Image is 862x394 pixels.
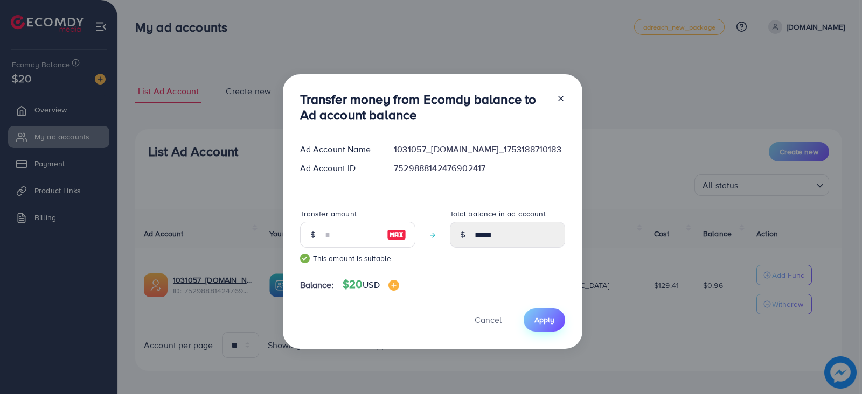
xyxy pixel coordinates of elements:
[291,143,386,156] div: Ad Account Name
[300,279,334,291] span: Balance:
[385,162,573,174] div: 7529888142476902417
[387,228,406,241] img: image
[450,208,546,219] label: Total balance in ad account
[363,279,379,291] span: USD
[300,253,415,264] small: This amount is suitable
[300,254,310,263] img: guide
[343,278,399,291] h4: $20
[291,162,386,174] div: Ad Account ID
[300,208,357,219] label: Transfer amount
[534,314,554,325] span: Apply
[385,143,573,156] div: 1031057_[DOMAIN_NAME]_1753188710183
[300,92,548,123] h3: Transfer money from Ecomdy balance to Ad account balance
[475,314,502,326] span: Cancel
[524,308,565,332] button: Apply
[461,308,515,332] button: Cancel
[388,280,399,291] img: image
